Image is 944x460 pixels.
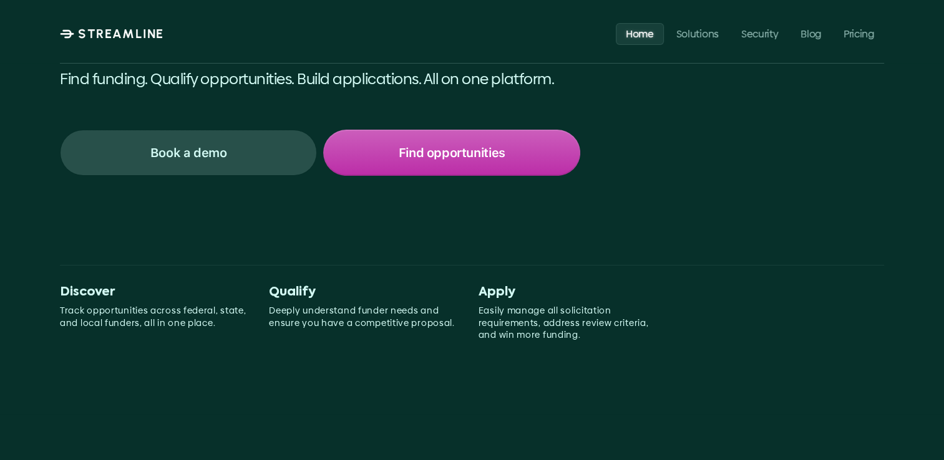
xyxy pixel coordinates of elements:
p: Solutions [676,27,719,39]
a: Pricing [834,22,884,44]
a: Home [616,22,664,44]
p: Pricing [844,27,874,39]
a: Security [731,22,788,44]
p: Blog [801,27,822,39]
a: Book a demo [60,130,317,176]
a: Find opportunities [323,130,580,176]
p: Book a demo [150,145,227,161]
p: Home [626,27,654,39]
p: Security [741,27,778,39]
p: Find funding. Qualify opportunities. Build applications. All on one platform. [60,69,580,90]
a: STREAMLINE [60,26,164,41]
p: Find opportunities [399,145,505,161]
p: Apply [479,285,668,300]
p: Deeply understand funder needs and ensure you have a competitive proposal. [269,305,458,329]
p: Track opportunities across federal, state, and local funders, all in one place. [60,305,249,329]
p: STREAMLINE [78,26,164,41]
a: Blog [791,22,832,44]
p: Easily manage all solicitation requirements, address review criteria, and win more funding. [479,305,668,342]
p: Qualify [269,285,458,300]
p: Discover [60,285,249,300]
